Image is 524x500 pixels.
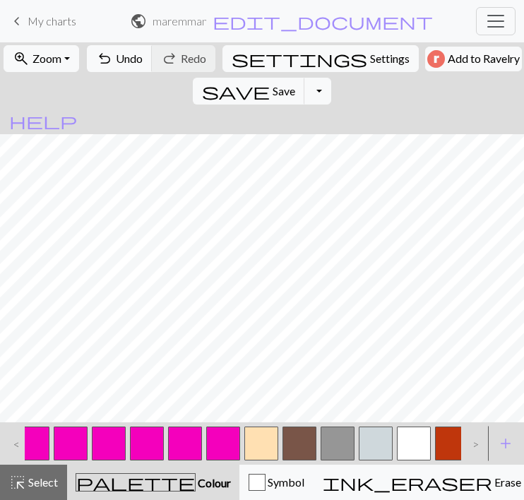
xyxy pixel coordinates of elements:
span: save [202,81,270,101]
button: Add to Ravelry [425,47,522,71]
span: ink_eraser [323,472,492,492]
span: My charts [28,14,76,28]
span: Erase [492,475,521,489]
span: help [9,111,77,131]
span: Colour [196,476,231,489]
button: Colour [67,465,239,500]
span: settings [232,49,367,69]
span: Zoom [32,52,61,65]
span: keyboard_arrow_left [8,11,25,31]
span: Save [273,84,295,97]
span: Add to Ravelry [448,50,520,68]
img: Ravelry [427,50,445,68]
span: add [497,434,514,453]
button: Zoom [4,45,79,72]
span: undo [96,49,113,69]
span: edit_document [213,11,433,31]
h2: maremmano / il maremmano [153,14,207,28]
span: Undo [116,52,143,65]
span: Select [26,475,58,489]
span: public [130,11,147,31]
i: Settings [232,50,367,67]
button: Symbol [239,465,314,500]
button: SettingsSettings [222,45,419,72]
button: Undo [87,45,153,72]
button: Toggle navigation [476,7,516,35]
button: Save [193,78,305,105]
div: > [461,424,484,463]
span: highlight_alt [9,472,26,492]
span: Settings [370,50,410,67]
a: My charts [8,9,76,33]
span: Symbol [266,475,304,489]
div: < [2,424,25,463]
span: palette [76,472,195,492]
span: zoom_in [13,49,30,69]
